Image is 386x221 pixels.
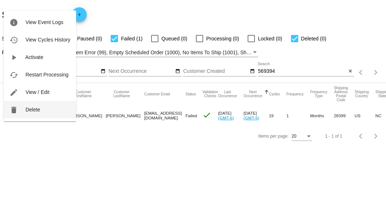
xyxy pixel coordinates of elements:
[9,18,18,27] mat-icon: info
[25,37,70,43] span: View Cycles History
[25,107,40,113] span: Delete
[9,71,18,79] mat-icon: cached
[25,89,50,95] span: View / Edit
[9,106,18,114] mat-icon: delete
[9,53,18,62] mat-icon: play_arrow
[9,36,18,44] mat-icon: history
[25,19,63,25] span: View Event Logs
[25,54,43,60] span: Activate
[9,88,18,97] mat-icon: edit
[25,72,68,78] span: Restart Processing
